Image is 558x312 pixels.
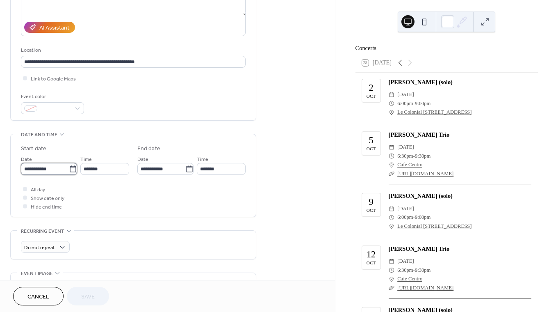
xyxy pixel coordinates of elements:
span: 9:00pm [415,213,430,222]
div: ​ [389,222,394,231]
div: Location [21,46,244,55]
a: [PERSON_NAME] Trio [389,131,450,138]
span: [DATE] [397,143,414,151]
span: 6:30pm [397,266,413,275]
span: 6:00pm [397,99,413,108]
div: ​ [389,284,394,292]
span: Time [197,155,208,164]
div: Oct [367,147,376,151]
span: Date and time [21,131,57,139]
span: Cancel [27,293,49,301]
span: - [413,152,415,161]
div: 2 [369,83,373,93]
div: AI Assistant [39,24,69,32]
button: AI Assistant [24,22,75,33]
span: Link to Google Maps [31,75,76,83]
div: Oct [367,208,376,213]
div: Concerts [355,44,538,53]
span: [DATE] [397,257,414,266]
span: - [413,266,415,275]
div: ​ [389,161,394,169]
a: [PERSON_NAME] Trio [389,245,450,252]
div: Start date [21,145,46,153]
span: Date [21,155,32,164]
div: 12 [367,250,376,259]
div: Event color [21,92,82,101]
div: ​ [389,152,394,161]
span: 6:30pm [397,152,413,161]
div: ​ [389,213,394,222]
a: [URL][DOMAIN_NAME] [397,285,453,291]
div: [PERSON_NAME] (solo) [389,192,531,201]
a: Cafe Centro [397,161,422,169]
a: Le Colonial [STREET_ADDRESS] [397,108,471,117]
div: ​ [389,257,394,266]
span: 6:00pm [397,213,413,222]
button: Cancel [13,287,64,305]
div: 5 [369,136,373,145]
span: - [413,99,415,108]
div: ​ [389,99,394,108]
div: ​ [389,204,394,213]
span: [DATE] [397,90,414,99]
div: ​ [389,143,394,151]
span: Recurring event [21,227,64,236]
span: Hide end time [31,203,62,211]
span: Date [137,155,148,164]
div: ​ [389,275,394,283]
a: [URL][DOMAIN_NAME] [397,171,453,177]
span: Time [80,155,92,164]
span: Event image [21,269,53,278]
a: Le Colonial [STREET_ADDRESS] [397,222,471,231]
span: 9:00pm [415,99,430,108]
div: [PERSON_NAME] (solo) [389,78,531,87]
span: - [413,213,415,222]
div: ​ [389,170,394,178]
div: End date [137,145,160,153]
a: Cafe Centro [397,275,422,283]
div: Oct [367,261,376,265]
div: Oct [367,94,376,99]
div: ​ [389,266,394,275]
span: 9:30pm [415,152,430,161]
div: ​ [389,108,394,117]
span: Do not repeat [24,243,55,252]
span: 9:30pm [415,266,430,275]
div: 9 [369,197,373,207]
span: [DATE] [397,204,414,213]
span: All day [31,186,45,194]
div: ​ [389,90,394,99]
span: Show date only [31,194,64,203]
